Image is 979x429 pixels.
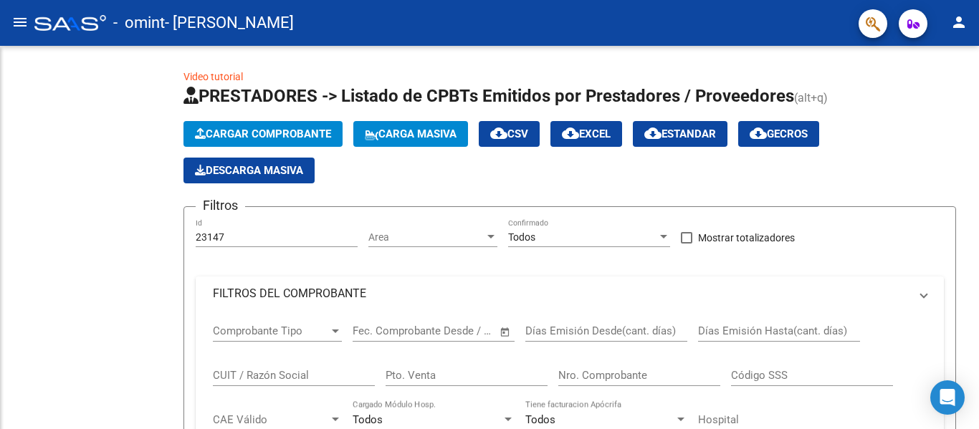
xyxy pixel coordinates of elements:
[196,276,944,311] mat-expansion-panel-header: FILTROS DEL COMPROBANTE
[950,14,968,31] mat-icon: person
[562,127,611,140] span: EXCEL
[930,380,965,415] div: Open Intercom Messenger
[490,125,507,142] mat-icon: cloud_download
[213,286,909,302] mat-panel-title: FILTROS DEL COMPROBANTE
[698,229,795,246] span: Mostrar totalizadores
[195,164,303,177] span: Descarga Masiva
[479,121,540,147] button: CSV
[794,91,828,105] span: (alt+q)
[738,121,819,147] button: Gecros
[525,413,555,426] span: Todos
[633,121,727,147] button: Estandar
[550,121,622,147] button: EXCEL
[750,125,767,142] mat-icon: cloud_download
[213,413,329,426] span: CAE Válido
[508,231,535,243] span: Todos
[196,196,245,216] h3: Filtros
[183,71,243,82] a: Video tutorial
[353,121,468,147] button: Carga Masiva
[365,127,457,140] span: Carga Masiva
[644,127,716,140] span: Estandar
[195,127,331,140] span: Cargar Comprobante
[213,324,329,337] span: Comprobante Tipo
[11,14,29,31] mat-icon: menu
[113,7,165,39] span: - omint
[353,413,383,426] span: Todos
[424,324,493,337] input: Fecha fin
[183,158,315,183] app-download-masive: Descarga masiva de comprobantes (adjuntos)
[644,125,662,142] mat-icon: cloud_download
[183,121,343,147] button: Cargar Comprobante
[353,324,411,337] input: Fecha inicio
[490,127,528,140] span: CSV
[183,158,315,183] button: Descarga Masiva
[497,324,514,340] button: Open calendar
[368,231,484,244] span: Area
[183,86,794,106] span: PRESTADORES -> Listado de CPBTs Emitidos por Prestadores / Proveedores
[562,125,579,142] mat-icon: cloud_download
[165,7,294,39] span: - [PERSON_NAME]
[750,127,808,140] span: Gecros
